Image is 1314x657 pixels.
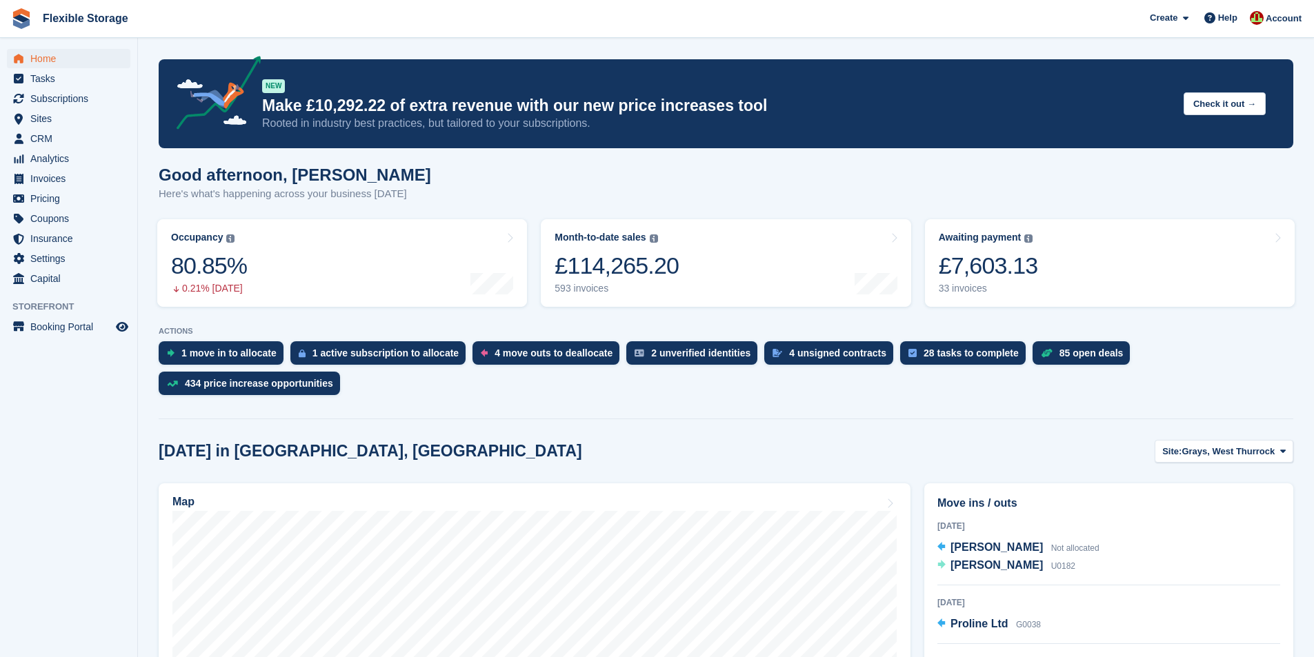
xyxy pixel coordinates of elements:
[7,49,130,68] a: menu
[651,347,750,358] div: 2 unverified identities
[555,232,646,243] div: Month-to-date sales
[937,495,1280,512] h2: Move ins / outs
[167,349,175,357] img: move_ins_to_allocate_icon-fdf77a2bb77ea45bf5b3d319d69a93e2d87916cf1d5bf7949dd705db3b84f3ca.svg
[939,252,1038,280] div: £7,603.13
[30,209,113,228] span: Coupons
[159,186,431,202] p: Here's what's happening across your business [DATE]
[226,234,235,243] img: icon-info-grey-7440780725fd019a000dd9b08b2336e03edf1995a4989e88bcd33f0948082b44.svg
[30,89,113,108] span: Subscriptions
[171,283,247,294] div: 0.21% [DATE]
[114,319,130,335] a: Preview store
[1016,620,1041,629] span: G0038
[11,8,32,29] img: stora-icon-8386f47178a22dfd0bd8f6a31ec36ba5ce8667c1dd55bd0f319d3a0aa187defe.svg
[937,539,1099,557] a: [PERSON_NAME] Not allocated
[1150,11,1177,25] span: Create
[171,232,223,243] div: Occupancy
[30,229,113,248] span: Insurance
[1051,543,1099,553] span: Not allocated
[1266,12,1302,26] span: Account
[764,341,900,372] a: 4 unsigned contracts
[1033,341,1137,372] a: 85 open deals
[950,618,1008,629] span: Proline Ltd
[555,283,679,294] div: 593 invoices
[157,219,527,307] a: Occupancy 80.85% 0.21% [DATE]
[7,89,130,108] a: menu
[1024,234,1033,243] img: icon-info-grey-7440780725fd019a000dd9b08b2336e03edf1995a4989e88bcd33f0948082b44.svg
[937,557,1075,575] a: [PERSON_NAME] U0182
[1250,11,1264,25] img: David Jones
[7,69,130,88] a: menu
[495,347,613,358] div: 4 move outs to deallocate
[167,381,178,387] img: price_increase_opportunities-93ffe204e8149a01c8c9dc8f82e8f89637d9d84a8eef4429ea346261dce0b2c0.svg
[7,229,130,248] a: menu
[650,234,658,243] img: icon-info-grey-7440780725fd019a000dd9b08b2336e03edf1995a4989e88bcd33f0948082b44.svg
[171,252,247,280] div: 80.85%
[1051,561,1075,571] span: U0182
[937,520,1280,532] div: [DATE]
[950,541,1043,553] span: [PERSON_NAME]
[262,96,1173,116] p: Make £10,292.22 of extra revenue with our new price increases tool
[30,249,113,268] span: Settings
[937,616,1041,634] a: Proline Ltd G0038
[908,349,917,357] img: task-75834270c22a3079a89374b754ae025e5fb1db73e45f91037f5363f120a921f8.svg
[7,149,130,168] a: menu
[937,596,1280,609] div: [DATE]
[626,341,764,372] a: 2 unverified identities
[7,169,130,188] a: menu
[7,209,130,228] a: menu
[7,189,130,208] a: menu
[30,317,113,336] span: Booking Portal
[30,109,113,128] span: Sites
[7,109,130,128] a: menu
[773,349,782,357] img: contract_signature_icon-13c848040528278c33f63329250d36e43548de30e8caae1d1a13099fd9432cc5.svg
[7,249,130,268] a: menu
[165,56,261,134] img: price-adjustments-announcement-icon-8257ccfd72463d97f412b2fc003d46551f7dbcb40ab6d574587a9cd5c0d94...
[1182,445,1275,458] span: Grays, West Thurrock
[950,559,1043,571] span: [PERSON_NAME]
[159,341,290,372] a: 1 move in to allocate
[7,269,130,288] a: menu
[262,79,285,93] div: NEW
[1059,347,1124,358] div: 85 open deals
[7,129,130,148] a: menu
[925,219,1295,307] a: Awaiting payment £7,603.13 33 invoices
[185,378,333,389] div: 434 price increase opportunities
[312,347,459,358] div: 1 active subscription to allocate
[481,349,488,357] img: move_outs_to_deallocate_icon-f764333ba52eb49d3ac5e1228854f67142a1ed5810a6f6cc68b1a99e826820c5.svg
[159,327,1293,336] p: ACTIONS
[30,269,113,288] span: Capital
[939,232,1022,243] div: Awaiting payment
[30,49,113,68] span: Home
[555,252,679,280] div: £114,265.20
[30,69,113,88] span: Tasks
[159,165,431,184] h1: Good afternoon, [PERSON_NAME]
[789,347,886,358] div: 4 unsigned contracts
[1041,348,1053,358] img: deal-1b604bf984904fb50ccaf53a9ad4b4a5d6e5aea283cecdc64d6e3604feb123c2.svg
[159,372,347,402] a: 434 price increase opportunities
[37,7,134,30] a: Flexible Storage
[30,149,113,168] span: Analytics
[900,341,1033,372] a: 28 tasks to complete
[472,341,626,372] a: 4 move outs to deallocate
[299,349,306,358] img: active_subscription_to_allocate_icon-d502201f5373d7db506a760aba3b589e785aa758c864c3986d89f69b8ff3...
[30,169,113,188] span: Invoices
[1155,440,1293,463] button: Site: Grays, West Thurrock
[262,116,1173,131] p: Rooted in industry best practices, but tailored to your subscriptions.
[172,496,195,508] h2: Map
[541,219,910,307] a: Month-to-date sales £114,265.20 593 invoices
[30,129,113,148] span: CRM
[1184,92,1266,115] button: Check it out →
[1162,445,1182,458] span: Site:
[159,442,582,461] h2: [DATE] in [GEOGRAPHIC_DATA], [GEOGRAPHIC_DATA]
[290,341,472,372] a: 1 active subscription to allocate
[635,349,644,357] img: verify_identity-adf6edd0f0f0b5bbfe63781bf79b02c33cf7c696d77639b501bdc392416b5a36.svg
[7,317,130,336] a: menu
[181,347,277,358] div: 1 move in to allocate
[12,300,137,314] span: Storefront
[924,347,1019,358] div: 28 tasks to complete
[30,189,113,208] span: Pricing
[1218,11,1237,25] span: Help
[939,283,1038,294] div: 33 invoices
